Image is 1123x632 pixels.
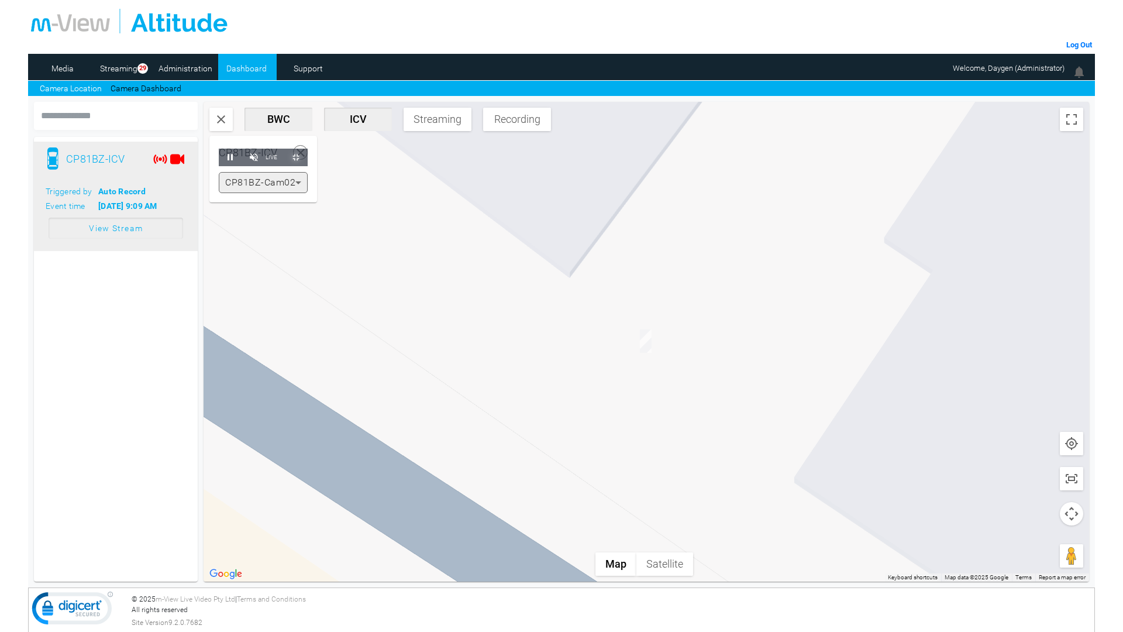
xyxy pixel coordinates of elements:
[98,187,146,196] b: Auto Record
[214,112,228,126] img: svg+xml,%3Csvg%20xmlns%3D%22http%3A%2F%2Fwww.w3.org%2F2000%2Fsvg%22%20height%3D%2224%22%20viewBox...
[206,566,245,582] a: Open this area in Google Maps (opens a new window)
[244,108,312,131] button: BWC
[137,63,148,74] span: 29
[46,186,186,197] div: Auto Record
[1072,65,1086,79] img: bell24.png
[284,149,308,166] button: Exit Fullscreen
[249,113,308,125] span: BWC
[168,617,202,628] span: 9.2.0.7682
[1039,574,1086,581] a: Report a map error
[219,145,278,160] div: CP81BZ-ICV
[945,574,1008,581] span: Map data ©2025 Google
[636,552,693,576] button: Show satellite imagery
[40,83,102,95] a: Camera Location
[132,594,1091,628] div: © 2025 | All rights reserved
[242,149,266,166] button: Unmute
[89,218,143,239] span: View Stream
[1065,437,1079,451] img: svg+xml,%3Csvg%20xmlns%3D%22http%3A%2F%2Fwww.w3.org%2F2000%2Fsvg%22%20height%3D%2224%22%20viewBox...
[49,218,183,239] button: View Stream
[1060,432,1083,455] button: Show user location
[157,60,213,77] a: Administration
[408,113,467,125] span: Streaming
[888,573,938,582] button: Keyboard shortcuts
[1065,472,1079,486] img: svg+xml,%3Csvg%20xmlns%3D%22http%3A%2F%2Fwww.w3.org%2F2000%2Fsvg%22%20height%3D%2224%22%20viewBox...
[483,108,551,131] button: Recording
[280,60,336,77] a: Support
[46,200,98,212] span: Event time
[1060,108,1083,131] button: Toggle fullscreen view
[218,60,275,77] a: Dashboard
[66,147,130,171] div: CP81BZ-ICV
[111,83,181,95] a: Camera Dashboard
[206,566,245,582] img: Google
[156,595,235,603] a: m-View Live Video Pty Ltd
[34,60,91,77] a: Media
[46,186,98,197] span: Triggered by
[266,149,277,166] div: LIVE
[219,149,242,166] button: Pause
[488,113,546,125] span: Recording
[404,108,471,131] button: Streaming
[1060,467,1083,490] button: Show all cameras
[324,108,392,131] button: ICV
[1015,574,1032,581] a: Terms (opens in new tab)
[98,201,157,211] b: [DATE] 9:09 AM
[329,113,387,125] span: ICV
[32,591,113,631] img: DigiCert Secured Site Seal
[209,108,233,131] button: Search
[1066,40,1092,49] a: Log Out
[640,329,652,353] div: CP81BZ-ICV
[225,177,295,188] span: CP81BZ-Cam02
[95,60,142,77] a: Streaming
[1060,502,1083,525] button: Map camera controls
[237,595,306,603] a: Terms and Conditions
[953,64,1065,73] span: Welcome, Daygen (Administrator)
[1060,544,1083,568] button: Drag Pegman onto the map to open Street View
[132,617,1091,628] div: Site Version
[595,552,636,576] button: Show street map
